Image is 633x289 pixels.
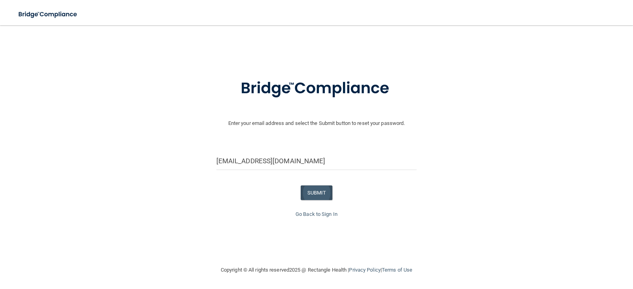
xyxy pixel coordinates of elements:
input: Email [216,152,417,170]
div: Copyright © All rights reserved 2025 @ Rectangle Health | | [172,257,461,283]
a: Privacy Policy [349,267,380,273]
a: Go Back to Sign In [296,211,337,217]
img: bridge_compliance_login_screen.278c3ca4.svg [224,68,409,109]
button: SUBMIT [301,185,333,200]
iframe: Drift Widget Chat Controller [496,236,624,268]
img: bridge_compliance_login_screen.278c3ca4.svg [12,6,85,23]
a: Terms of Use [382,267,412,273]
